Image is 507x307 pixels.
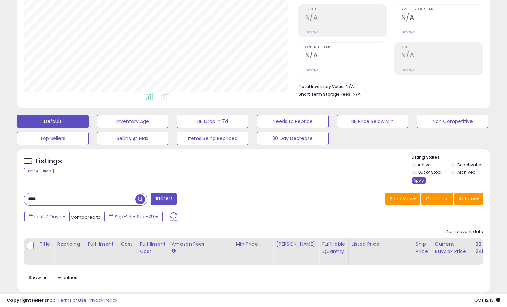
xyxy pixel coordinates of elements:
div: Listed Price [352,241,410,248]
b: Total Inventory Value: [299,84,345,89]
button: Filters [151,193,177,205]
div: Repricing [57,241,82,248]
div: Apply [412,177,426,184]
span: ROI [401,46,483,49]
small: Prev: N/A [305,68,318,72]
h5: Listings [36,157,62,166]
label: Deactivated [457,162,483,168]
p: Listing States: [412,154,490,161]
div: [PERSON_NAME] [276,241,316,248]
button: Items Being Repriced [177,132,248,145]
h2: N/A [305,51,387,61]
div: Min Price [236,241,270,248]
div: Ship Price [416,241,429,255]
div: No relevant data [446,229,483,235]
button: Sep-23 - Sep-29 [104,211,163,222]
button: BB Drop in 7d [177,115,248,128]
span: Avg. Buybox Share [401,8,483,11]
a: Terms of Use [58,297,87,303]
span: Sep-23 - Sep-29 [115,213,154,220]
div: Fulfillment [88,241,115,248]
button: Inventory Age [97,115,169,128]
button: Selling @ Max [97,132,169,145]
label: Out of Stock [418,169,442,175]
div: Current Buybox Price [435,241,470,255]
button: BB Price Below Min [337,115,409,128]
button: Last 7 Days [24,211,70,222]
span: N/A [353,91,361,97]
span: Compared to: [71,214,102,220]
label: Archived [457,169,476,175]
li: N/A [299,82,478,90]
button: Save View [385,193,420,205]
h2: N/A [401,51,483,61]
strong: Copyright [7,297,31,303]
h2: N/A [305,14,387,23]
div: Fulfillment Cost [140,241,166,255]
small: Amazon Fees. [171,248,175,254]
a: Privacy Policy [88,297,117,303]
span: Last 7 Days [34,213,61,220]
button: Columns [421,193,453,205]
div: Cost [121,241,134,248]
button: Needs to Reprice [257,115,329,128]
b: Short Term Storage Fees: [299,91,352,97]
h2: N/A [401,14,483,23]
div: Amazon Fees [171,241,230,248]
button: Default [17,115,89,128]
small: Prev: N/A [401,30,414,34]
span: Profit [305,8,387,11]
button: Actions [454,193,483,205]
button: Non Competitive [417,115,488,128]
button: 30 Day Decrease [257,132,329,145]
label: Active [418,162,430,168]
span: Ordered Items [305,46,387,49]
small: Prev: N/A [401,68,414,72]
small: Prev: N/A [305,30,318,34]
div: Title [39,241,51,248]
span: 2025-10-7 12:13 GMT [474,297,500,303]
div: Fulfillable Quantity [322,241,345,255]
span: Show: entries [29,274,77,281]
div: BB Share 24h. [476,241,500,255]
div: Clear All Filters [24,168,54,174]
div: seller snap | | [7,297,117,304]
span: Columns [426,195,447,202]
button: Top Sellers [17,132,89,145]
